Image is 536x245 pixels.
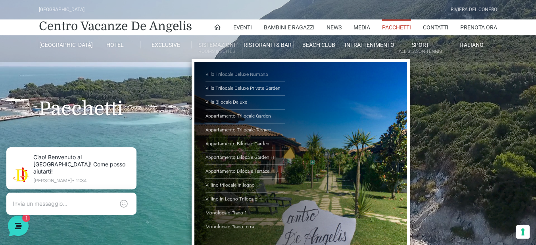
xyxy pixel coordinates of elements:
a: [DEMOGRAPHIC_DATA] tutto [71,64,146,70]
img: light [13,77,29,93]
img: light [17,29,33,45]
a: SistemazioniRooms & Suites [192,41,242,56]
a: Pacchetti [382,19,411,35]
button: Inizia una conversazione [13,100,146,116]
a: Apri Centro Assistenza [85,132,146,138]
button: 1Messaggi [55,172,104,190]
a: Monolocale Piano terra [206,220,285,234]
p: Ciao! Benvenuto al [GEOGRAPHIC_DATA]! Come posso aiutarti! [33,86,123,94]
span: Trova una risposta [13,132,62,138]
p: Aiuto [122,183,134,190]
p: Ciao! Benvenuto al [GEOGRAPHIC_DATA]! Come posso aiutarti! [38,16,135,37]
button: Home [6,172,55,190]
a: Eventi [233,19,252,35]
p: Home [24,183,37,190]
p: [PERSON_NAME] • 11:34 [38,41,135,45]
a: Appartamento Trilocale Garden [206,110,285,123]
input: Cerca un articolo... [18,149,130,157]
span: 1 [79,171,85,177]
a: Italiano [446,41,497,48]
a: Appartamento Trilocale Terrace [206,123,285,137]
a: Prenota Ora [460,19,497,35]
a: Villa Trilocale Deluxe Private Garden [206,82,285,96]
a: Hotel [90,41,140,48]
a: Bambini e Ragazzi [264,19,315,35]
a: Villa Bilocale Deluxe [206,96,285,110]
div: Riviera Del Conero [451,6,497,14]
a: SportAll Season Tennis [395,41,446,56]
a: Villino in Legno Trilocale H [206,193,285,206]
a: Appartamento Bilocale Garden H [206,151,285,165]
a: Villa Trilocale Deluxe Numana [206,68,285,82]
a: Villino trilocale in legno [206,179,285,193]
p: La nostra missione è rendere la tua esperienza straordinaria! [6,35,133,51]
a: Ristoranti & Bar [242,41,293,48]
button: Le tue preferenze relative al consenso per le tecnologie di tracciamento [516,225,530,239]
a: Media [353,19,370,35]
span: Italiano [459,42,484,48]
a: Monolocale Piano 1 [206,206,285,220]
small: All Season Tennis [395,48,446,55]
a: Appartamento Bilocale Terrace [206,165,285,179]
span: 1 [138,86,146,94]
a: Contatti [423,19,448,35]
h1: Pacchetti [39,62,497,132]
p: 2 min fa [128,76,146,83]
a: Beach Club [294,41,344,48]
span: Le tue conversazioni [13,64,67,70]
a: Appartamento Bilocale Garden [206,137,285,151]
span: [PERSON_NAME] [33,76,123,84]
div: [GEOGRAPHIC_DATA] [39,6,85,14]
span: Inizia una conversazione [52,105,117,111]
a: Centro Vacanze De Angelis [39,18,192,34]
small: Rooms & Suites [192,48,242,55]
p: Messaggi [69,183,90,190]
a: News [327,19,342,35]
a: [PERSON_NAME]Ciao! Benvenuto al [GEOGRAPHIC_DATA]! Come posso aiutarti!2 min fa1 [10,73,149,97]
h2: Ciao da De Angelis Resort 👋 [6,6,133,32]
a: Intrattenimento [344,41,395,48]
iframe: Customerly Messenger Launcher [6,214,30,238]
a: Exclusive [141,41,192,48]
button: Aiuto [104,172,152,190]
a: [GEOGRAPHIC_DATA] [39,41,90,48]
